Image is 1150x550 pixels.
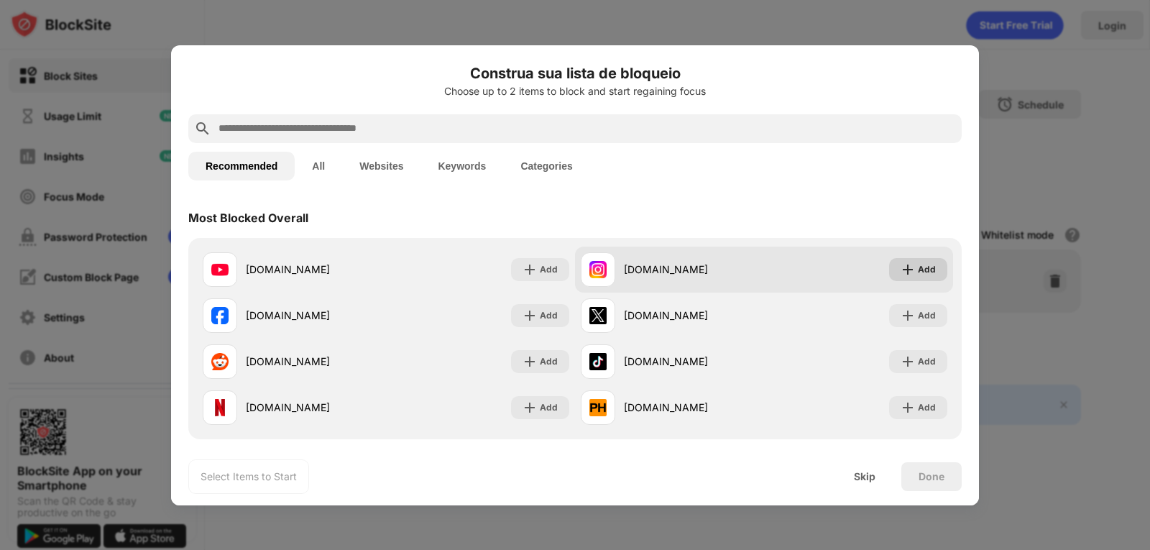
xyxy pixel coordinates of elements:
div: Add [918,354,936,369]
img: favicons [211,261,229,278]
button: All [295,152,342,180]
div: Add [540,308,558,323]
div: [DOMAIN_NAME] [246,400,386,415]
img: favicons [589,261,607,278]
div: Add [540,400,558,415]
div: Add [918,400,936,415]
button: Categories [503,152,589,180]
h6: Construa sua lista de bloqueio [188,63,962,84]
div: [DOMAIN_NAME] [246,354,386,369]
div: Add [540,262,558,277]
div: Select Items to Start [201,469,297,484]
div: [DOMAIN_NAME] [624,400,764,415]
div: Skip [854,471,875,482]
div: [DOMAIN_NAME] [246,262,386,277]
img: favicons [589,353,607,370]
img: favicons [589,307,607,324]
button: Keywords [420,152,503,180]
div: [DOMAIN_NAME] [246,308,386,323]
img: favicons [589,399,607,416]
button: Websites [342,152,420,180]
div: [DOMAIN_NAME] [624,308,764,323]
div: Most Blocked Overall [188,211,308,225]
div: Choose up to 2 items to block and start regaining focus [188,86,962,97]
img: favicons [211,307,229,324]
div: Done [919,471,944,482]
div: Add [540,354,558,369]
div: Add [918,308,936,323]
div: [DOMAIN_NAME] [624,354,764,369]
div: Add [918,262,936,277]
button: Recommended [188,152,295,180]
img: favicons [211,399,229,416]
div: [DOMAIN_NAME] [624,262,764,277]
img: search.svg [194,120,211,137]
img: favicons [211,353,229,370]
